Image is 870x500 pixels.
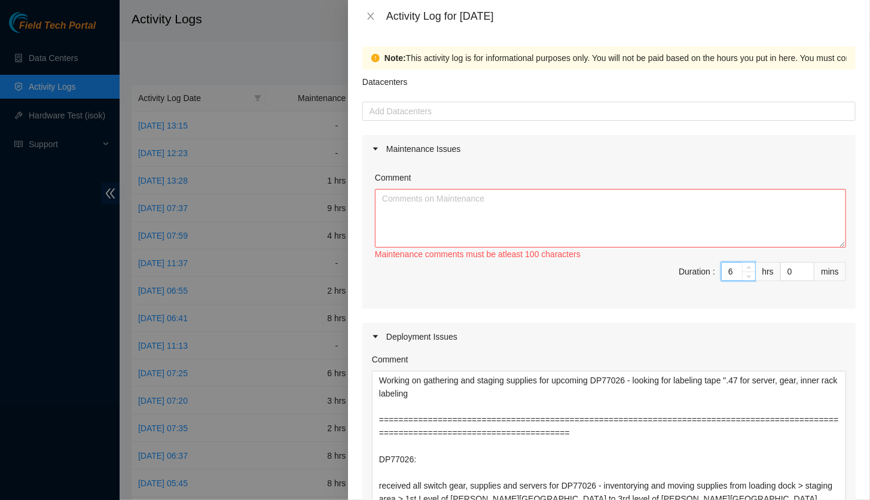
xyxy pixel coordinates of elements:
[372,333,379,340] span: caret-right
[371,54,380,62] span: exclamation-circle
[742,272,755,281] span: Decrease Value
[746,273,753,280] span: down
[814,262,846,281] div: mins
[386,10,856,23] div: Activity Log for [DATE]
[756,262,781,281] div: hrs
[384,51,406,65] strong: Note:
[366,11,376,21] span: close
[746,264,753,272] span: up
[372,353,408,366] label: Comment
[742,263,755,272] span: Increase Value
[375,248,846,261] div: Maintenance comments must be atleast 100 characters
[679,265,715,278] div: Duration :
[362,11,379,22] button: Close
[372,145,379,153] span: caret-right
[362,323,856,350] div: Deployment Issues
[362,69,407,89] p: Datacenters
[375,189,846,248] textarea: Comment
[362,135,856,163] div: Maintenance Issues
[375,171,411,184] label: Comment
